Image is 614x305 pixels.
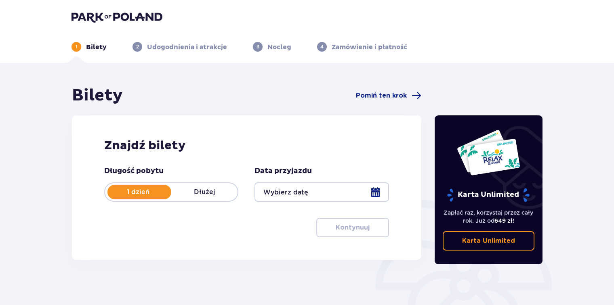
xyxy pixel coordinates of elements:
[257,43,259,50] p: 3
[104,138,389,153] h2: Znajdź bilety
[267,43,291,52] p: Nocleg
[336,223,370,232] p: Kontynuuj
[332,43,407,52] p: Zamówienie i płatność
[86,43,107,52] p: Bilety
[136,43,139,50] p: 2
[356,91,421,100] a: Pomiń ten krok
[104,166,164,176] p: Długość pobytu
[443,231,535,251] a: Karta Unlimited
[76,43,78,50] p: 1
[462,236,515,245] p: Karta Unlimited
[254,166,312,176] p: Data przyjazdu
[446,188,530,202] p: Karta Unlimited
[147,43,227,52] p: Udogodnienia i atrakcje
[105,188,171,196] p: 1 dzień
[443,209,535,225] p: Zapłać raz, korzystaj przez cały rok. Już od !
[320,43,324,50] p: 4
[72,86,123,106] h1: Bilety
[171,188,238,196] p: Dłużej
[316,218,389,237] button: Kontynuuj
[71,11,162,23] img: Park of Poland logo
[494,217,513,224] span: 649 zł
[356,91,407,100] span: Pomiń ten krok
